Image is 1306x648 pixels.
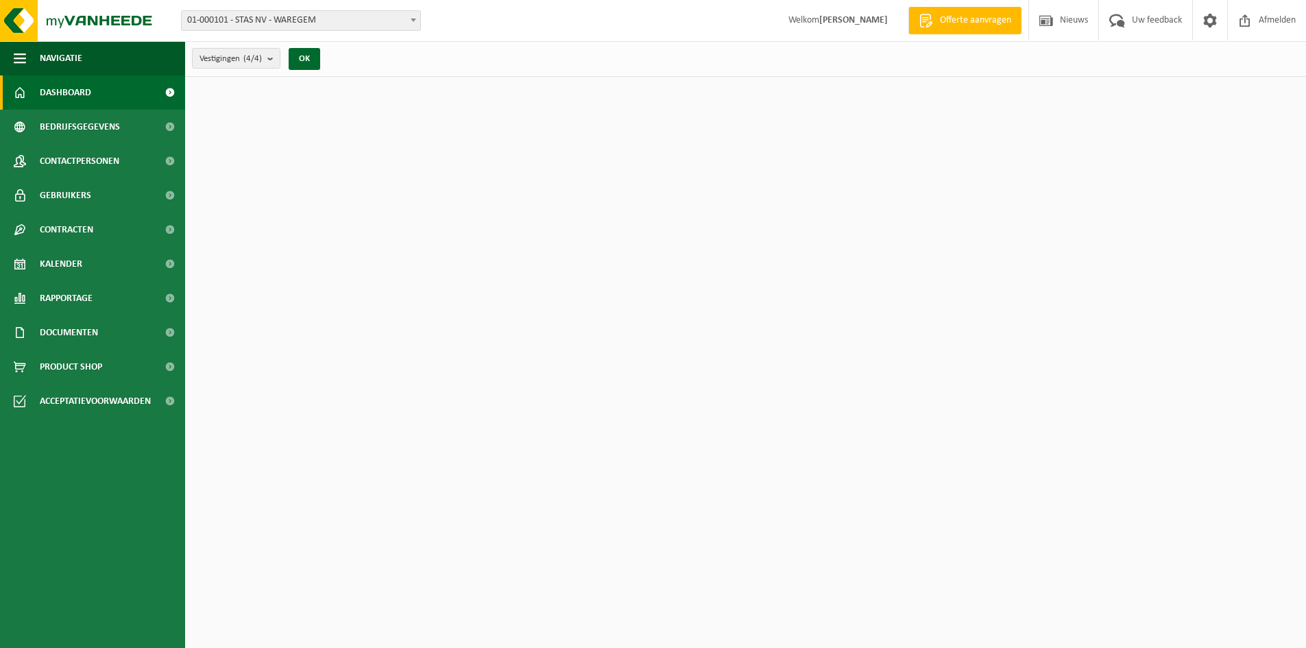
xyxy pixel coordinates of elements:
[908,7,1021,34] a: Offerte aanvragen
[192,48,280,69] button: Vestigingen(4/4)
[819,15,888,25] strong: [PERSON_NAME]
[40,350,102,384] span: Product Shop
[40,281,93,315] span: Rapportage
[40,75,91,110] span: Dashboard
[40,144,119,178] span: Contactpersonen
[936,14,1015,27] span: Offerte aanvragen
[40,247,82,281] span: Kalender
[181,10,421,31] span: 01-000101 - STAS NV - WAREGEM
[40,213,93,247] span: Contracten
[199,49,262,69] span: Vestigingen
[289,48,320,70] button: OK
[40,178,91,213] span: Gebruikers
[40,315,98,350] span: Documenten
[40,110,120,144] span: Bedrijfsgegevens
[40,41,82,75] span: Navigatie
[243,54,262,63] count: (4/4)
[40,384,151,418] span: Acceptatievoorwaarden
[182,11,420,30] span: 01-000101 - STAS NV - WAREGEM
